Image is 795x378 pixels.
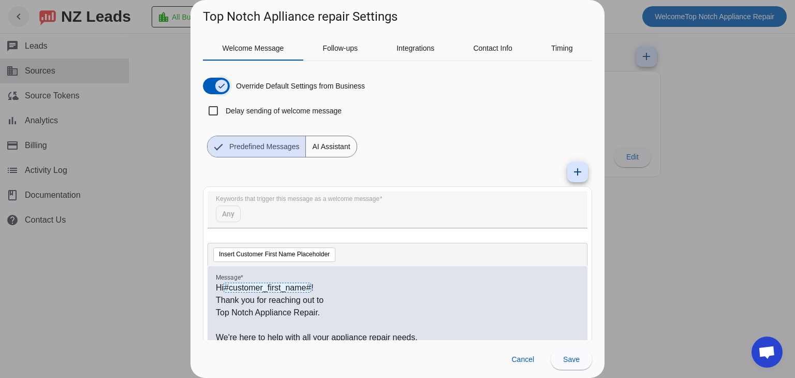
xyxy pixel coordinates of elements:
[396,45,434,52] span: Integrations
[234,81,365,91] label: Override Default Settings from Business
[224,106,342,116] label: Delay sending of welcome message
[473,45,512,52] span: Contact Info
[223,45,284,52] span: Welcome Message
[216,294,579,307] p: Thank you for reaching out to
[224,283,311,293] span: #customer_first_name#
[551,45,573,52] span: Timing
[216,331,579,344] p: We're here to help with all your appliance repair needs.
[306,136,356,157] span: AI Assistant
[203,8,397,25] h1: Top Notch Aplliance repair Settings
[551,349,592,370] button: Save
[223,136,305,157] span: Predefined Messages
[511,355,534,364] span: Cancel
[571,166,584,178] mat-icon: add
[216,196,379,202] mat-label: Keywords that trigger this message as a welcome message
[752,337,783,368] div: Open chat
[216,307,579,319] p: Top Notch Appliance Repair.
[503,349,542,370] button: Cancel
[563,355,580,364] span: Save
[216,282,579,294] p: Hi !
[322,45,358,52] span: Follow-ups
[213,248,335,262] button: Insert Customer First Name Placeholder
